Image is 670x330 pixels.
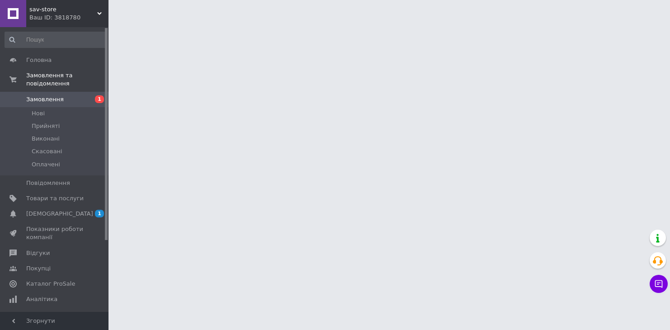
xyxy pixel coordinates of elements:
span: Інструменти веб-майстра та SEO [26,311,84,327]
span: Показники роботи компанії [26,225,84,241]
span: Аналітика [26,295,57,303]
span: Нові [32,109,45,118]
span: Товари та послуги [26,194,84,203]
span: Виконані [32,135,60,143]
div: Ваш ID: 3818780 [29,14,109,22]
input: Пошук [5,32,107,48]
span: Каталог ProSale [26,280,75,288]
span: Оплачені [32,160,60,169]
span: Покупці [26,264,51,273]
button: Чат з покупцем [650,275,668,293]
span: sav-store [29,5,97,14]
span: Повідомлення [26,179,70,187]
span: Прийняті [32,122,60,130]
span: 1 [95,210,104,217]
span: Скасовані [32,147,62,156]
span: Головна [26,56,52,64]
span: 1 [95,95,104,103]
span: Замовлення та повідомлення [26,71,109,88]
span: [DEMOGRAPHIC_DATA] [26,210,93,218]
span: Відгуки [26,249,50,257]
span: Замовлення [26,95,64,104]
